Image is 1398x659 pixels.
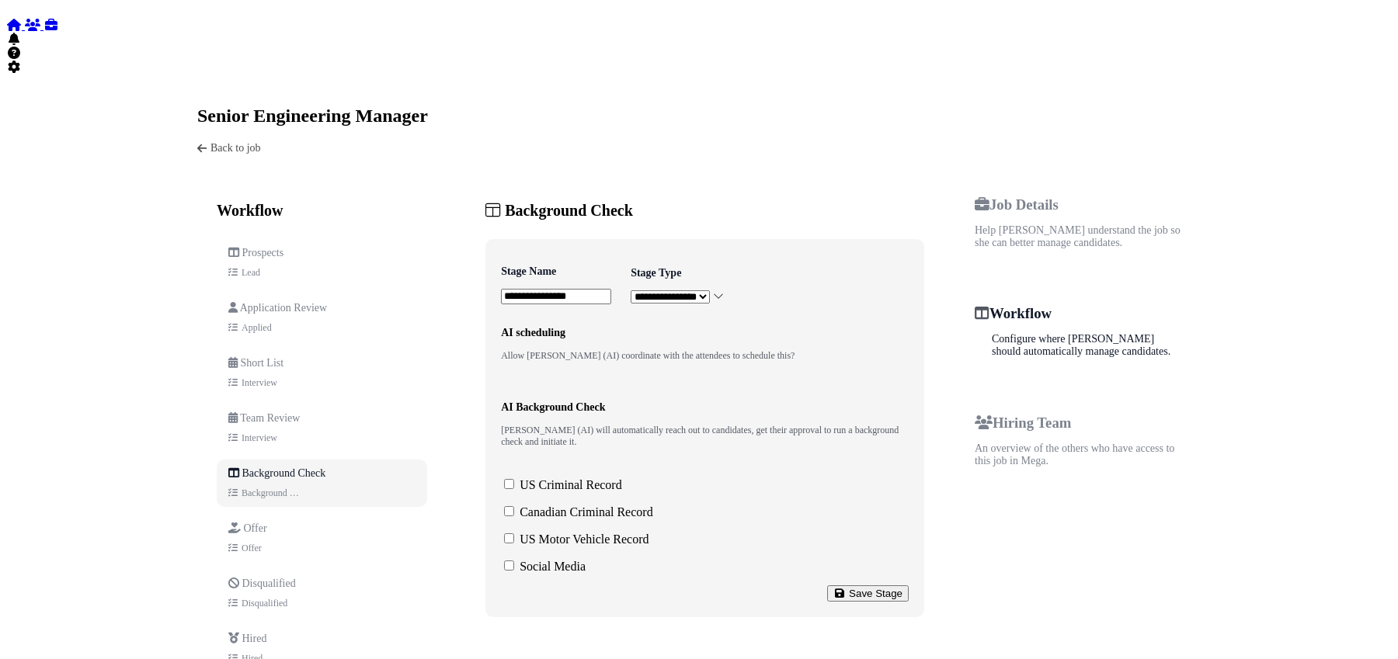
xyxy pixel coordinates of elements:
[197,106,428,127] h2: Senior Engineering Manager
[240,302,327,314] span: Application Review
[520,478,622,491] label: US Criminal Record
[501,327,795,339] h3: AI scheduling
[520,505,653,519] label: Canadian Criminal Record
[501,401,909,414] h3: AI Background Check
[242,432,277,444] div: Interview
[217,202,427,220] h2: Workflow
[520,532,649,546] label: US Motor Vehicle Record
[975,224,1185,249] p: Help [PERSON_NAME] understand the job so she can better manage candidates.
[241,357,284,369] span: Short List
[240,412,300,424] span: Team Review
[975,305,1185,322] h3: Workflow
[242,543,262,554] div: Offer
[975,196,1185,213] h3: Job Details
[242,633,267,644] span: Hired
[501,425,909,448] p: [PERSON_NAME] (AI) will automatically reach out to candidates, get their approval to run a backgr...
[992,333,1185,358] p: Configure where [PERSON_NAME] should automatically manage candidates.
[242,467,326,479] span: Background Check
[242,577,296,589] span: Disqualified
[827,585,909,602] button: Save Stage
[833,588,902,599] div: Save Stage
[631,267,724,279] h3: Stage Type
[975,414,1185,432] h3: Hiring Team
[501,265,611,278] h3: Stage Name
[485,202,924,220] h2: Background Check
[242,322,272,334] div: Applied
[975,442,1185,467] p: An overview of the others who have access to this job in Mega.
[501,350,795,362] p: Allow [PERSON_NAME] (AI) coordinate with the attendees to schedule this?
[520,560,586,573] label: Social Media
[242,247,284,258] span: Prospects
[242,377,277,389] div: Interview
[242,487,300,499] div: Background Check
[244,522,267,534] span: Offer
[210,142,261,154] span: Back to job
[242,267,260,279] div: Lead
[242,598,287,609] div: Disqualified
